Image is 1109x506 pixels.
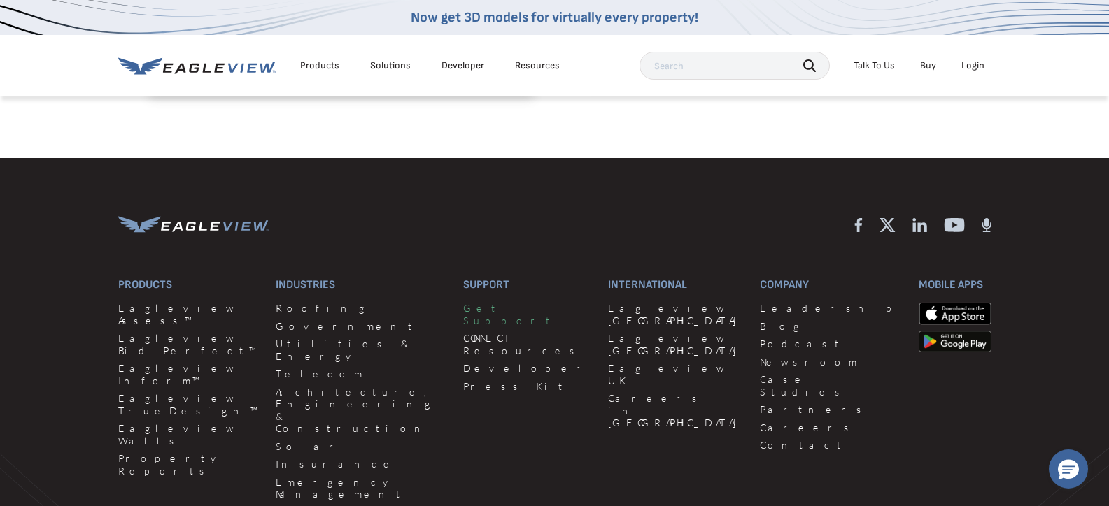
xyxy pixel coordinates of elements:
a: Leadership [760,302,901,315]
div: Login [961,59,984,72]
a: Press Kit [463,380,591,393]
div: Products [300,59,339,72]
a: Partners [760,403,901,416]
a: Utilities & Energy [276,338,446,362]
a: Government [276,320,446,333]
a: Careers in [GEOGRAPHIC_DATA] [608,392,743,429]
a: Now get 3D models for virtually every property! [411,9,698,26]
h3: Products [118,278,260,291]
a: Emergency Management [276,476,446,500]
a: Architecture, Engineering & Construction [276,386,446,435]
a: Eagleview Inform™ [118,362,260,386]
a: Property Reports [118,452,260,477]
a: Get Support [463,302,591,326]
h3: International [608,278,743,291]
a: Careers [760,421,901,434]
a: CONNECT Resources [463,332,591,356]
img: google-play-store_b9643a.png [919,331,991,353]
h3: Mobile Apps [919,278,991,291]
a: Case Studies [760,373,901,398]
a: Eagleview UK [608,362,743,386]
a: Telecom [276,368,446,380]
input: Search [640,52,830,80]
a: Blog [760,320,901,333]
h3: Company [760,278,901,291]
a: Developer [463,362,591,375]
a: Developer [442,59,484,72]
a: Eagleview Walls [118,422,260,447]
div: Resources [515,59,560,72]
h3: Industries [276,278,446,291]
button: Hello, have a question? Let’s chat. [1049,449,1088,489]
a: Eagleview Bid Perfect™ [118,332,260,356]
div: Talk To Us [854,59,895,72]
a: Solar [276,440,446,453]
h3: Support [463,278,591,291]
a: Podcast [760,338,901,350]
img: apple-app-store.png [919,302,991,324]
a: Contact [760,439,901,451]
a: Buy [920,59,936,72]
a: Roofing [276,302,446,315]
a: Eagleview TrueDesign™ [118,392,260,417]
a: Insurance [276,458,446,470]
a: Eagleview Assess™ [118,302,260,326]
a: Newsroom [760,356,901,368]
a: Eagleview [GEOGRAPHIC_DATA] [608,302,743,326]
a: Eagleview [GEOGRAPHIC_DATA] [608,332,743,356]
div: Solutions [370,59,411,72]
